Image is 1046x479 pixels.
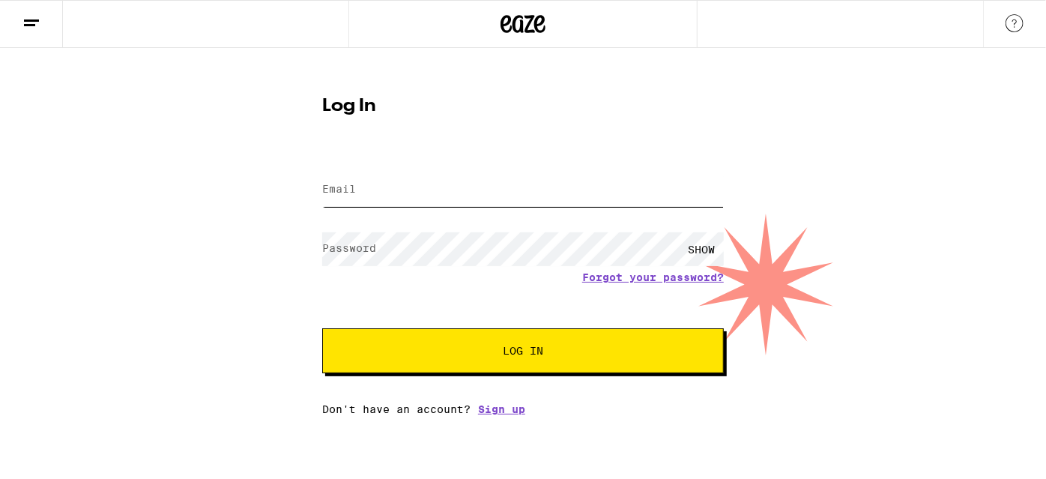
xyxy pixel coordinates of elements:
div: Don't have an account? [322,403,724,415]
h1: Log In [322,97,724,115]
span: Log In [503,346,543,356]
label: Password [322,242,376,254]
a: Forgot your password? [582,271,724,283]
div: SHOW [679,232,724,266]
button: Log In [322,328,724,373]
a: Sign up [478,403,525,415]
label: Email [322,183,356,195]
span: Hi. Need any help? [9,10,108,22]
input: Email [322,173,724,207]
